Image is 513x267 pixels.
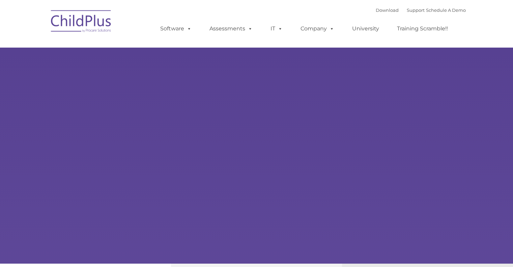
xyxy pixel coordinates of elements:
a: IT [264,22,289,35]
a: Support [407,7,425,13]
a: Schedule A Demo [426,7,466,13]
a: Company [294,22,341,35]
a: Software [153,22,198,35]
a: Assessments [203,22,259,35]
font: | [376,7,466,13]
a: Training Scramble!! [390,22,455,35]
img: ChildPlus by Procare Solutions [48,5,115,39]
a: Download [376,7,399,13]
a: University [345,22,386,35]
